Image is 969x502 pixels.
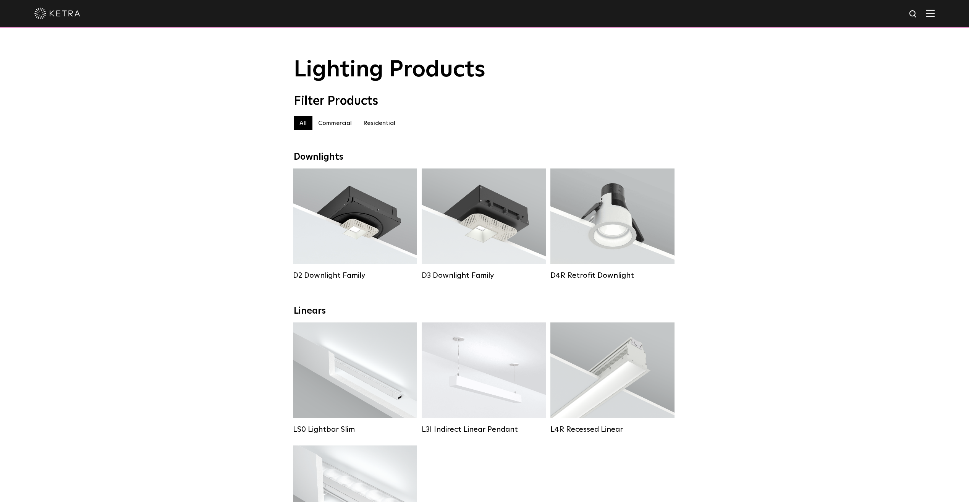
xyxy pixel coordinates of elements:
[422,168,546,280] a: D3 Downlight Family Lumen Output:700 / 900 / 1100Colors:White / Black / Silver / Bronze / Paintab...
[550,168,675,280] a: D4R Retrofit Downlight Lumen Output:800Colors:White / BlackBeam Angles:15° / 25° / 40° / 60°Watta...
[422,322,546,434] a: L3I Indirect Linear Pendant Lumen Output:400 / 600 / 800 / 1000Housing Colors:White / BlackContro...
[294,306,676,317] div: Linears
[909,10,918,19] img: search icon
[294,116,312,130] label: All
[34,8,80,19] img: ketra-logo-2019-white
[926,10,935,17] img: Hamburger%20Nav.svg
[422,425,546,434] div: L3I Indirect Linear Pendant
[293,322,417,434] a: LS0 Lightbar Slim Lumen Output:200 / 350Colors:White / BlackControl:X96 Controller
[294,58,485,81] span: Lighting Products
[422,271,546,280] div: D3 Downlight Family
[550,425,675,434] div: L4R Recessed Linear
[550,322,675,434] a: L4R Recessed Linear Lumen Output:400 / 600 / 800 / 1000Colors:White / BlackControl:Lutron Clear C...
[312,116,358,130] label: Commercial
[550,271,675,280] div: D4R Retrofit Downlight
[294,152,676,163] div: Downlights
[293,168,417,280] a: D2 Downlight Family Lumen Output:1200Colors:White / Black / Gloss Black / Silver / Bronze / Silve...
[358,116,401,130] label: Residential
[293,425,417,434] div: LS0 Lightbar Slim
[293,271,417,280] div: D2 Downlight Family
[294,94,676,108] div: Filter Products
